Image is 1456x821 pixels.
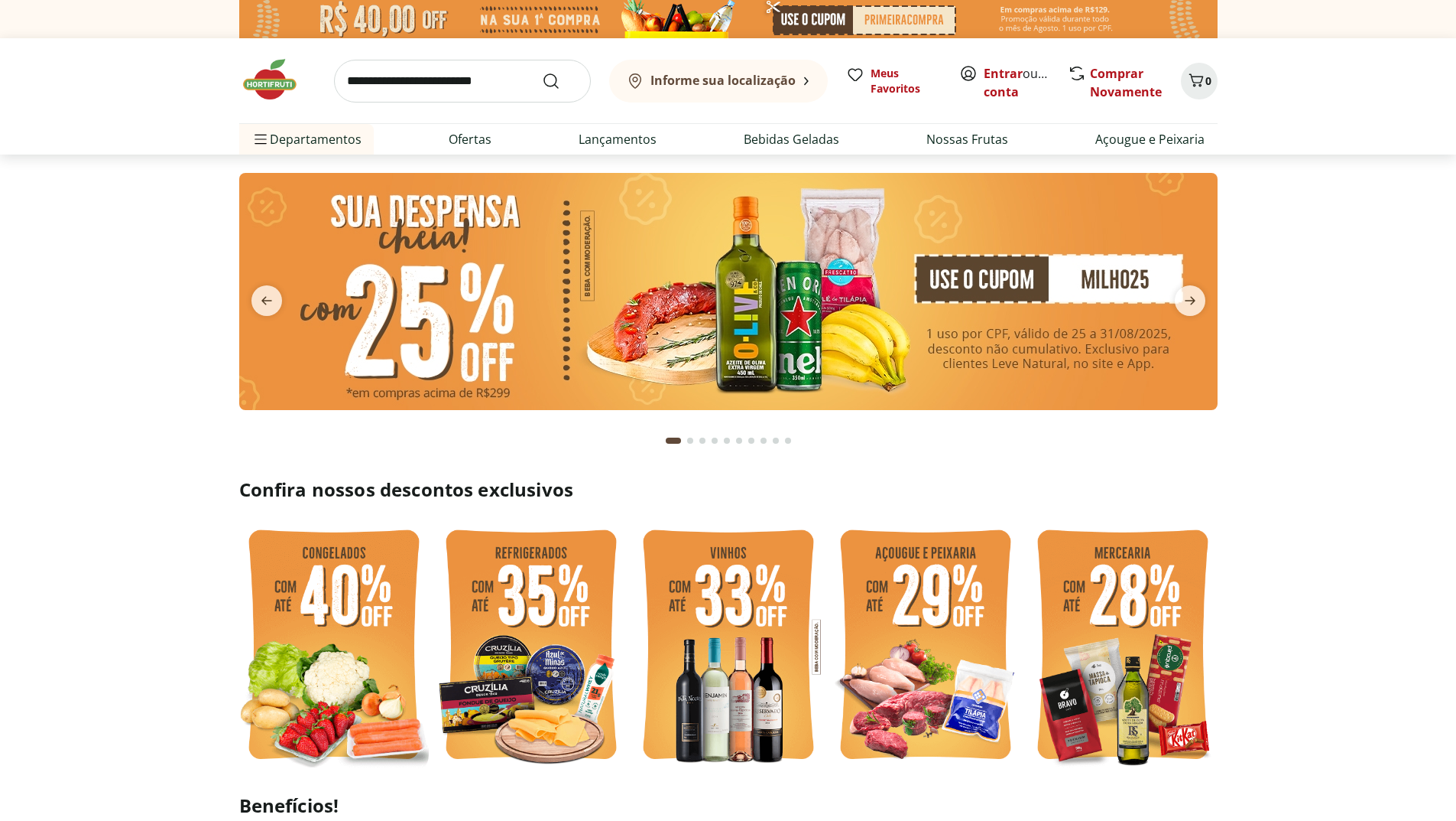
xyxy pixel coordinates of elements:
[1163,285,1218,316] button: next
[239,795,1218,816] h2: Benefícios!
[984,65,1068,100] a: Criar conta
[542,72,579,90] button: Submit Search
[449,130,491,148] a: Ofertas
[1095,130,1205,148] a: Açougue e Peixaria
[757,422,770,459] button: Go to page 8 from fs-carousel
[239,520,429,774] img: feira
[1181,63,1218,99] button: Carrinho
[609,60,828,103] button: Informe sua localização
[579,130,657,148] a: Lançamentos
[984,65,1023,82] a: Entrar
[1090,65,1162,100] a: Comprar Novamente
[782,422,794,459] button: Go to page 10 from fs-carousel
[745,422,757,459] button: Go to page 7 from fs-carousel
[436,520,626,774] img: refrigerados
[721,422,733,459] button: Go to page 5 from fs-carousel
[334,60,591,103] input: search
[770,422,782,459] button: Go to page 9 from fs-carousel
[831,520,1020,774] img: açougue
[744,130,839,148] a: Bebidas Geladas
[650,72,796,89] b: Informe sua localização
[251,121,362,158] span: Departamentos
[239,285,294,316] button: previous
[634,520,823,774] img: vinho
[251,121,270,158] button: Menu
[709,422,721,459] button: Go to page 4 from fs-carousel
[926,130,1008,148] a: Nossas Frutas
[1205,73,1211,88] span: 0
[696,422,709,459] button: Go to page 3 from fs-carousel
[1028,520,1218,774] img: mercearia
[984,64,1052,101] span: ou
[239,57,316,103] img: Hortifruti
[733,422,745,459] button: Go to page 6 from fs-carousel
[239,477,1218,502] h2: Confira nossos descontos exclusivos
[846,66,941,96] a: Meus Favoritos
[663,422,684,459] button: Current page from fs-carousel
[239,173,1218,410] img: cupom
[871,66,941,96] span: Meus Favoritos
[684,422,696,459] button: Go to page 2 from fs-carousel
